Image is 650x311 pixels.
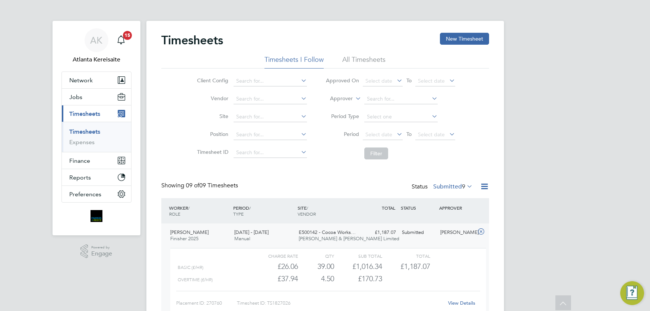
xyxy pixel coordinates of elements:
span: 15 [123,31,132,40]
label: Client Config [195,77,228,84]
span: Select date [365,77,392,84]
span: Select date [418,77,445,84]
nav: Main navigation [53,21,140,235]
div: Charge rate [250,251,298,260]
span: Manual [234,235,250,242]
div: PERIOD [231,201,296,220]
span: Engage [91,251,112,257]
div: 4.50 [298,273,334,285]
button: Jobs [62,89,131,105]
span: E500142 - Cocoa Works… [299,229,356,235]
span: 9 [462,183,465,190]
a: Go to home page [61,210,131,222]
span: AK [90,35,102,45]
img: bromak-logo-retina.png [91,210,102,222]
button: Reports [62,169,131,185]
span: TOTAL [382,205,395,211]
button: New Timesheet [440,33,489,45]
input: Search for... [364,94,438,104]
a: Timesheets [69,128,100,135]
div: £1,187.07 [360,226,399,239]
button: Finance [62,152,131,169]
span: Preferences [69,191,101,198]
a: Expenses [69,139,95,146]
a: Powered byEngage [80,244,112,258]
input: Search for... [234,130,307,140]
input: Search for... [234,94,307,104]
span: Reports [69,174,91,181]
input: Search for... [234,112,307,122]
div: APPROVER [437,201,476,215]
label: Approved On [326,77,359,84]
label: Submitted [433,183,473,190]
label: Position [195,131,228,137]
li: All Timesheets [342,55,386,69]
label: Period Type [326,113,359,120]
div: Placement ID: 270760 [176,297,237,309]
span: / [188,205,190,211]
span: ROLE [169,211,180,217]
span: £1,187.07 [400,262,430,271]
span: Jobs [69,93,82,101]
a: AKAtlanta Kereisaite [61,28,131,64]
span: Basic (£/HR) [178,265,203,270]
h2: Timesheets [161,33,223,48]
div: STATUS [399,201,438,215]
span: Powered by [91,244,112,251]
div: SITE [296,201,360,220]
div: Total [382,251,430,260]
div: £37.94 [250,273,298,285]
div: £26.06 [250,260,298,273]
button: Engage Resource Center [620,281,644,305]
label: Period [326,131,359,137]
div: 39.00 [298,260,334,273]
a: View Details [448,300,475,306]
label: Vendor [195,95,228,102]
li: Timesheets I Follow [264,55,324,69]
span: To [404,129,414,139]
span: [PERSON_NAME] & [PERSON_NAME] Limited [299,235,399,242]
button: Timesheets [62,105,131,122]
label: Site [195,113,228,120]
div: Sub Total [334,251,382,260]
input: Select one [364,112,438,122]
span: Finance [69,157,90,164]
span: 09 Timesheets [186,182,238,189]
button: Filter [364,147,388,159]
span: [DATE] - [DATE] [234,229,269,235]
label: Timesheet ID [195,149,228,155]
div: Submitted [399,226,438,239]
span: 09 of [186,182,199,189]
span: Timesheets [69,110,100,117]
div: Timesheet ID: TS1827026 [237,297,444,309]
span: Network [69,77,93,84]
span: [PERSON_NAME] [170,229,209,235]
div: Status [412,182,474,192]
span: TYPE [233,211,244,217]
div: QTY [298,251,334,260]
span: / [307,205,308,211]
input: Search for... [234,76,307,86]
span: Overtime (£/HR) [178,277,213,282]
label: Approver [319,95,353,102]
span: VENDOR [298,211,316,217]
div: Timesheets [62,122,131,152]
button: Network [62,72,131,88]
a: 15 [114,28,129,52]
span: Finisher 2025 [170,235,199,242]
input: Search for... [234,147,307,158]
div: WORKER [167,201,232,220]
span: Select date [365,131,392,138]
span: Atlanta Kereisaite [61,55,131,64]
div: £1,016.34 [334,260,382,273]
div: £170.73 [334,273,382,285]
div: [PERSON_NAME] [437,226,476,239]
button: Preferences [62,186,131,202]
span: To [404,76,414,85]
div: Showing [161,182,240,190]
span: Select date [418,131,445,138]
span: / [249,205,251,211]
